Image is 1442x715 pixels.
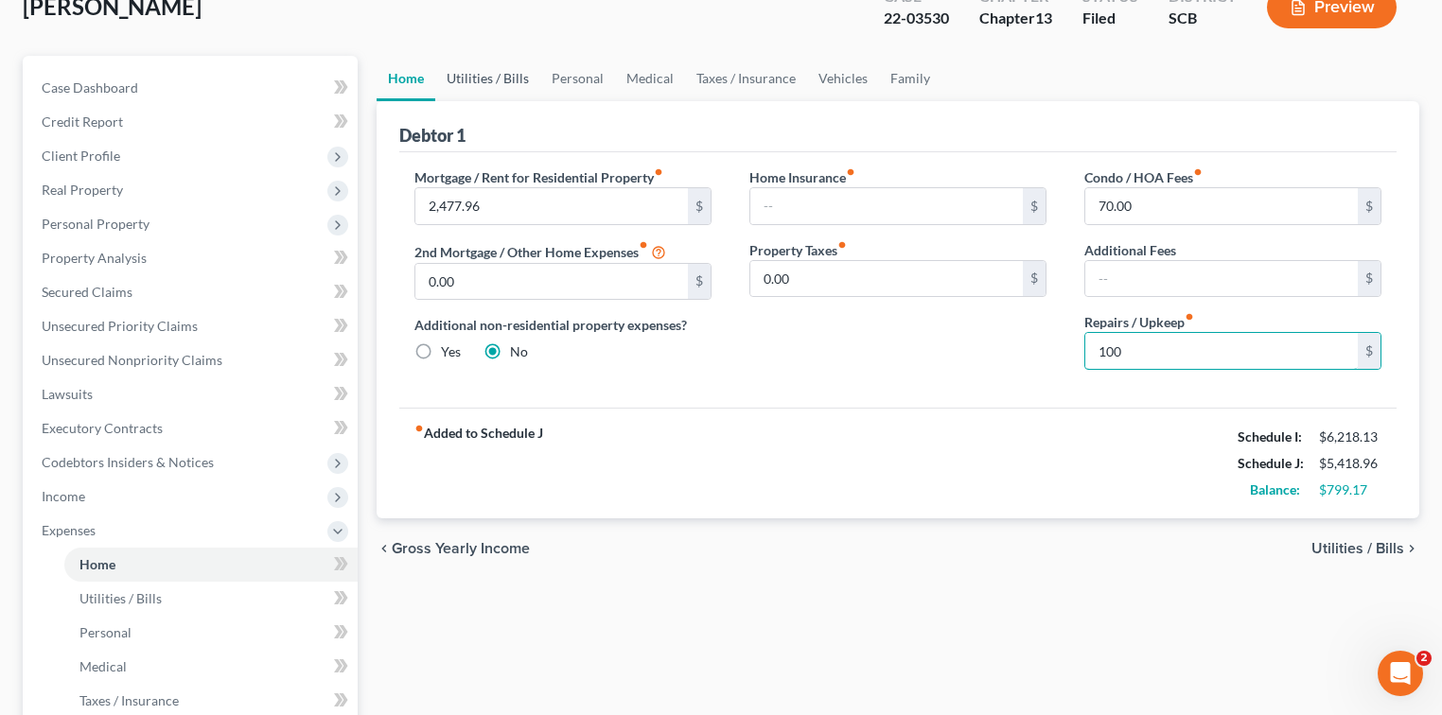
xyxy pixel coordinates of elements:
span: Personal Property [42,216,149,232]
div: $ [688,264,711,300]
label: Yes [441,342,461,361]
a: Home [64,548,358,582]
a: Family [879,56,941,101]
a: Medical [615,56,685,101]
a: Case Dashboard [26,71,358,105]
div: $ [1023,188,1046,224]
i: fiber_manual_record [414,424,424,433]
input: -- [750,188,1023,224]
a: Credit Report [26,105,358,139]
i: fiber_manual_record [837,240,847,250]
a: Executory Contracts [26,411,358,445]
a: Utilities / Bills [64,582,358,616]
span: Credit Report [42,113,123,130]
span: Real Property [42,182,123,198]
i: fiber_manual_record [846,167,855,177]
div: $ [1358,261,1380,297]
input: -- [1085,261,1358,297]
label: No [510,342,528,361]
span: Expenses [42,522,96,538]
label: Additional non-residential property expenses? [414,315,712,335]
span: Unsecured Priority Claims [42,318,198,334]
a: Taxes / Insurance [685,56,807,101]
div: Chapter [979,8,1052,29]
label: Additional Fees [1084,240,1176,260]
label: Property Taxes [749,240,847,260]
a: Utilities / Bills [435,56,540,101]
a: Personal [540,56,615,101]
a: Home [377,56,435,101]
span: 2 [1416,651,1432,666]
span: Executory Contracts [42,420,163,436]
a: Unsecured Priority Claims [26,309,358,343]
a: Secured Claims [26,275,358,309]
span: Income [42,488,85,504]
span: Codebtors Insiders & Notices [42,454,214,470]
a: Personal [64,616,358,650]
span: Client Profile [42,148,120,164]
label: Home Insurance [749,167,855,187]
span: Secured Claims [42,284,132,300]
div: Filed [1082,8,1138,29]
span: Lawsuits [42,386,93,402]
i: chevron_left [377,541,392,556]
span: Unsecured Nonpriority Claims [42,352,222,368]
div: $6,218.13 [1319,427,1381,446]
span: Utilities / Bills [1311,541,1404,556]
span: 13 [1035,9,1052,26]
div: $ [688,188,711,224]
span: Personal [79,624,132,640]
label: Mortgage / Rent for Residential Property [414,167,663,187]
span: Case Dashboard [42,79,138,96]
span: Gross Yearly Income [392,541,530,556]
div: Debtor 1 [399,124,466,147]
iframe: Intercom live chat [1378,651,1423,696]
i: fiber_manual_record [654,167,663,177]
div: SCB [1169,8,1237,29]
a: Medical [64,650,358,684]
span: Property Analysis [42,250,147,266]
span: Home [79,556,115,572]
i: fiber_manual_record [1185,312,1194,322]
input: -- [415,264,688,300]
button: chevron_left Gross Yearly Income [377,541,530,556]
label: 2nd Mortgage / Other Home Expenses [414,240,666,263]
a: Unsecured Nonpriority Claims [26,343,358,377]
span: Taxes / Insurance [79,692,179,708]
div: $5,418.96 [1319,454,1381,473]
strong: Schedule I: [1238,428,1302,445]
div: $ [1023,261,1046,297]
a: Property Analysis [26,241,358,275]
div: $799.17 [1319,480,1381,499]
input: -- [415,188,688,224]
span: Medical [79,658,127,674]
strong: Schedule J: [1238,455,1304,471]
div: $ [1358,188,1380,224]
button: Utilities / Bills chevron_right [1311,541,1419,556]
i: chevron_right [1404,541,1419,556]
label: Repairs / Upkeep [1084,312,1194,332]
input: -- [750,261,1023,297]
input: -- [1085,333,1358,369]
a: Lawsuits [26,377,358,411]
i: fiber_manual_record [1193,167,1203,177]
strong: Added to Schedule J [414,424,543,503]
strong: Balance: [1250,481,1300,497]
div: $ [1358,333,1380,369]
div: 22-03530 [884,8,949,29]
i: fiber_manual_record [639,240,648,250]
input: -- [1085,188,1358,224]
a: Vehicles [807,56,879,101]
label: Condo / HOA Fees [1084,167,1203,187]
span: Utilities / Bills [79,590,162,606]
